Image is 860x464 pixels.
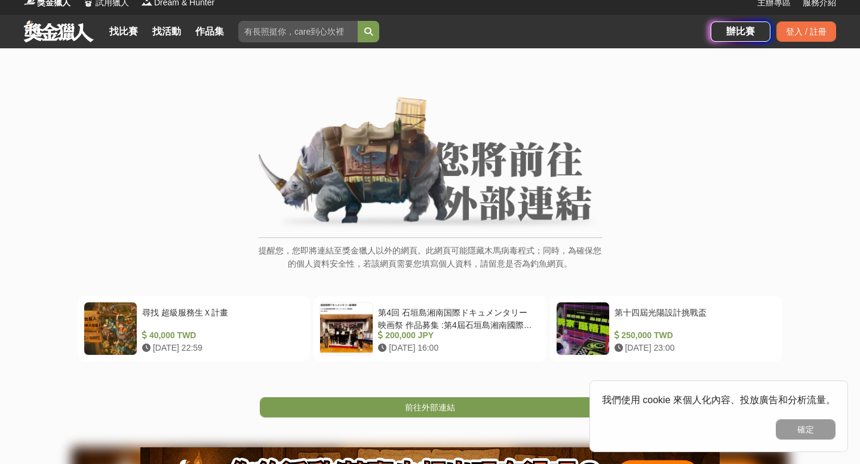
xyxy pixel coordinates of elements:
[711,21,770,42] a: 辦比賽
[259,97,602,231] img: External Link Banner
[405,403,455,412] span: 前往外部連結
[776,21,836,42] div: 登入 / 註冊
[142,307,299,329] div: 尋找 超級服務生Ｘ計畫
[314,296,546,361] a: 第4回 石垣島湘南国際ドキュメンタリー映画祭 作品募集 :第4屆石垣島湘南國際紀錄片電影節作品徵集 200,000 JPY [DATE] 16:00
[776,419,836,440] button: 確定
[615,329,772,342] div: 250,000 TWD
[602,395,836,405] span: 我們使用 cookie 來個人化內容、投放廣告和分析流量。
[191,23,229,40] a: 作品集
[378,329,535,342] div: 200,000 JPY
[378,307,535,329] div: 第4回 石垣島湘南国際ドキュメンタリー映画祭 作品募集 :第4屆石垣島湘南國際紀錄片電影節作品徵集
[615,342,772,354] div: [DATE] 23:00
[615,307,772,329] div: 第十四屆光陽設計挑戰盃
[238,21,358,42] input: 有長照挺你，care到心坎裡！青春出手，拍出照顧 影音徵件活動
[78,296,310,361] a: 尋找 超級服務生Ｘ計畫 40,000 TWD [DATE] 22:59
[105,23,143,40] a: 找比賽
[148,23,186,40] a: 找活動
[259,244,602,283] p: 提醒您，您即將連結至獎金獵人以外的網頁。此網頁可能隱藏木馬病毒程式；同時，為確保您的個人資料安全性，若該網頁需要您填寫個人資料，請留意是否為釣魚網頁。
[378,342,535,354] div: [DATE] 16:00
[142,342,299,354] div: [DATE] 22:59
[260,397,600,417] a: 前往外部連結
[142,329,299,342] div: 40,000 TWD
[550,296,782,361] a: 第十四屆光陽設計挑戰盃 250,000 TWD [DATE] 23:00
